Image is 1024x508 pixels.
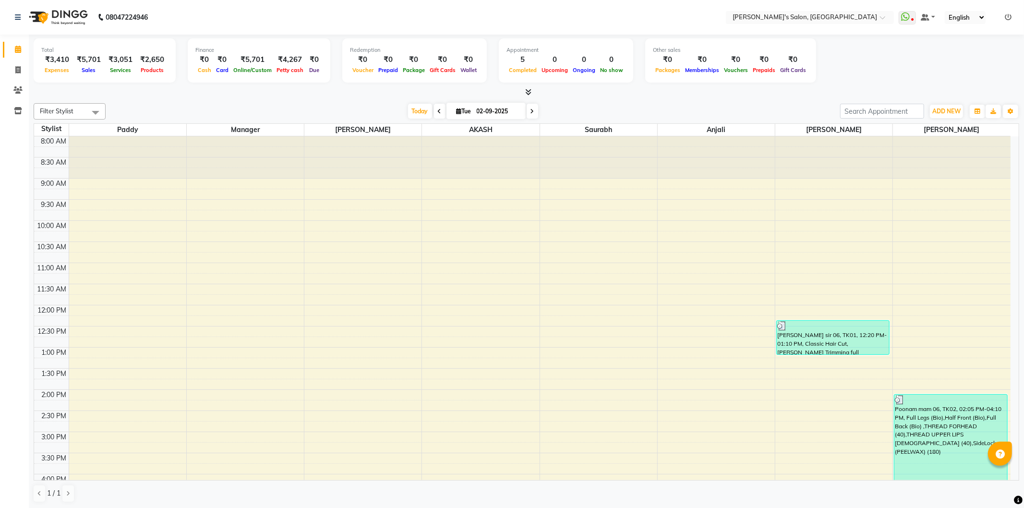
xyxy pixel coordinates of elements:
div: 11:30 AM [36,284,69,294]
img: logo [24,4,90,31]
div: 1:00 PM [40,348,69,358]
div: ₹5,701 [73,54,105,65]
span: Due [307,67,322,73]
span: Services [108,67,133,73]
div: ₹4,267 [274,54,306,65]
span: Wallet [458,67,479,73]
div: ₹5,701 [231,54,274,65]
div: ₹0 [458,54,479,65]
span: [PERSON_NAME] [893,124,1011,136]
span: [PERSON_NAME] [775,124,892,136]
div: 10:30 AM [36,242,69,252]
div: 9:00 AM [39,179,69,189]
span: Cash [195,67,214,73]
span: Paddy [69,124,186,136]
span: No show [598,67,626,73]
div: ₹0 [653,54,683,65]
div: Poonam mam 06, TK02, 02:05 PM-04:10 PM, Full Legs (Bio),Half Front (Bio),Full Back (Bio) ,THREAD ... [894,395,1007,482]
div: 0 [539,54,570,65]
span: Completed [506,67,539,73]
span: Products [138,67,166,73]
span: Gift Cards [778,67,808,73]
div: Appointment [506,46,626,54]
span: Voucher [350,67,376,73]
div: ₹0 [195,54,214,65]
div: 12:00 PM [36,305,69,315]
div: 8:00 AM [39,136,69,146]
span: Prepaid [376,67,400,73]
span: Memberships [683,67,722,73]
span: [PERSON_NAME] [304,124,422,136]
div: 5 [506,54,539,65]
span: Petty cash [274,67,306,73]
div: ₹0 [214,54,231,65]
div: 2:30 PM [40,411,69,421]
span: Today [408,104,432,119]
div: ₹0 [750,54,778,65]
span: Tue [454,108,474,115]
span: AKASH [422,124,539,136]
div: ₹0 [306,54,323,65]
div: ₹0 [427,54,458,65]
span: Package [400,67,427,73]
span: Anjali [658,124,775,136]
div: 9:30 AM [39,200,69,210]
div: 3:00 PM [40,432,69,442]
div: [PERSON_NAME] sir 06, TK01, 12:20 PM-01:10 PM, Classic Hair Cut,[PERSON_NAME] Trimming full [DEMO... [777,321,889,354]
input: Search Appointment [840,104,924,119]
div: 4:00 PM [40,474,69,484]
div: 11:00 AM [36,263,69,273]
div: 2:00 PM [40,390,69,400]
div: 12:30 PM [36,327,69,337]
span: 1 / 1 [47,488,60,498]
span: Prepaids [750,67,778,73]
div: ₹0 [683,54,722,65]
input: 2025-09-02 [474,104,522,119]
span: Upcoming [539,67,570,73]
div: ₹3,410 [41,54,73,65]
span: Card [214,67,231,73]
div: ₹3,051 [105,54,136,65]
div: Redemption [350,46,479,54]
div: Stylist [34,124,69,134]
b: 08047224946 [106,4,148,31]
div: Other sales [653,46,808,54]
span: Expenses [43,67,72,73]
div: 10:00 AM [36,221,69,231]
div: 8:30 AM [39,157,69,168]
div: ₹2,650 [136,54,168,65]
span: Manager [187,124,304,136]
div: ₹0 [778,54,808,65]
div: ₹0 [722,54,750,65]
span: Filter Stylist [40,107,73,115]
span: Online/Custom [231,67,274,73]
div: Total [41,46,168,54]
span: Packages [653,67,683,73]
span: Ongoing [570,67,598,73]
div: ₹0 [350,54,376,65]
div: Finance [195,46,323,54]
span: Saurabh [540,124,657,136]
div: 3:30 PM [40,453,69,463]
div: 1:30 PM [40,369,69,379]
div: 0 [598,54,626,65]
span: Gift Cards [427,67,458,73]
span: Vouchers [722,67,750,73]
span: Sales [80,67,98,73]
div: ₹0 [400,54,427,65]
div: ₹0 [376,54,400,65]
button: ADD NEW [930,105,963,118]
span: ADD NEW [932,108,961,115]
div: 0 [570,54,598,65]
